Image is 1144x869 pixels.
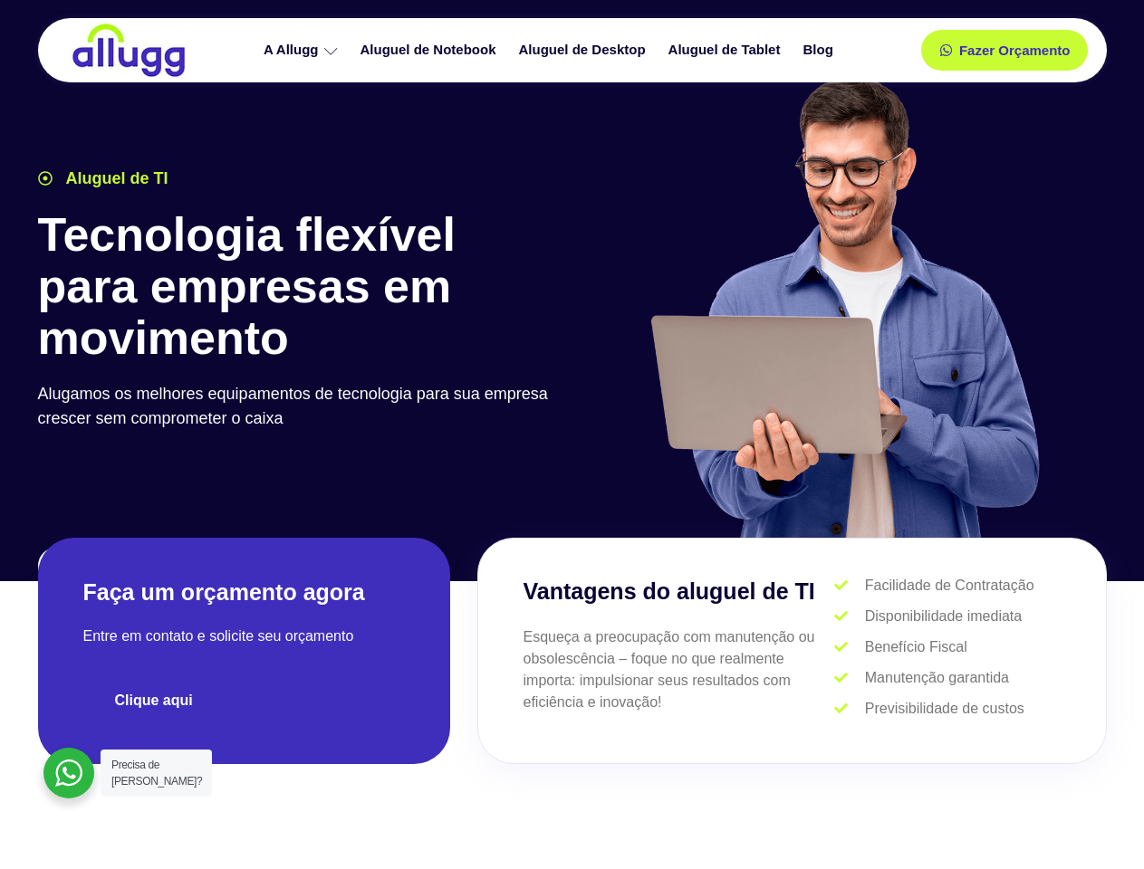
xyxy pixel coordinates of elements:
[524,626,835,713] p: Esqueça a preocupação com manutenção ou obsolescência – foque no que realmente importa: impulsion...
[83,578,405,607] h2: Faça um orçamento agora
[83,678,225,723] a: Clique aqui
[818,637,1144,869] iframe: Chat Widget
[83,625,405,647] p: Entre em contato e solicite seu orçamento
[860,636,967,658] span: Benefício Fiscal
[959,43,1071,57] span: Fazer Orçamento
[38,382,563,431] p: Alugamos os melhores equipamentos de tecnologia para sua empresa crescer sem comprometer o caixa
[510,34,659,66] a: Aluguel de Desktop
[793,34,846,66] a: Blog
[70,23,187,78] img: locação de TI é Allugg
[38,209,563,365] h1: Tecnologia flexível para empresas em movimento
[255,34,351,66] a: A Allugg
[644,76,1043,538] img: aluguel de ti para startups
[659,34,794,66] a: Aluguel de Tablet
[524,575,835,609] h3: Vantagens do aluguel de TI
[62,167,168,191] span: Aluguel de TI
[111,759,202,788] span: Precisa de [PERSON_NAME]?
[860,575,1034,597] span: Facilidade de Contratação
[921,30,1089,71] a: Fazer Orçamento
[115,693,193,708] span: Clique aqui
[860,606,1022,627] span: Disponibilidade imediata
[351,34,510,66] a: Aluguel de Notebook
